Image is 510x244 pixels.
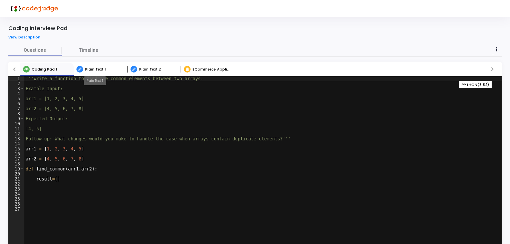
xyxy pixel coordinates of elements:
[8,106,24,111] div: 7
[8,131,24,136] div: 12
[79,47,98,54] span: Timeline
[8,181,24,187] div: 22
[8,101,24,106] div: 6
[8,96,24,101] div: 5
[8,126,24,131] div: 11
[84,76,106,85] div: Plain Text 1
[8,136,24,141] div: 13
[8,35,45,39] a: View Description
[8,141,24,146] div: 14
[8,166,24,171] div: 19
[8,76,24,81] div: 1
[32,67,57,72] span: Coding Pad 1
[8,156,24,161] div: 17
[8,111,24,116] div: 8
[462,82,489,88] span: PYTHON(3.8.1)
[8,197,24,202] div: 25
[8,202,24,207] div: 26
[8,171,24,176] div: 20
[8,116,24,121] div: 9
[8,81,24,86] div: 2
[139,67,161,72] span: Plain Text 2
[8,176,24,181] div: 21
[8,86,24,91] div: 3
[8,2,58,15] img: logo
[8,151,24,156] div: 16
[8,207,24,212] div: 27
[8,192,24,197] div: 24
[8,47,62,54] span: Questions
[8,161,24,166] div: 18
[8,91,24,96] div: 4
[8,25,67,32] div: Coding Interview Pad
[8,121,24,126] div: 10
[8,146,24,151] div: 15
[193,67,329,72] span: ECommerce Application Database Assignment - high spending habits
[85,67,106,72] span: Plain Text 1
[8,187,24,192] div: 23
